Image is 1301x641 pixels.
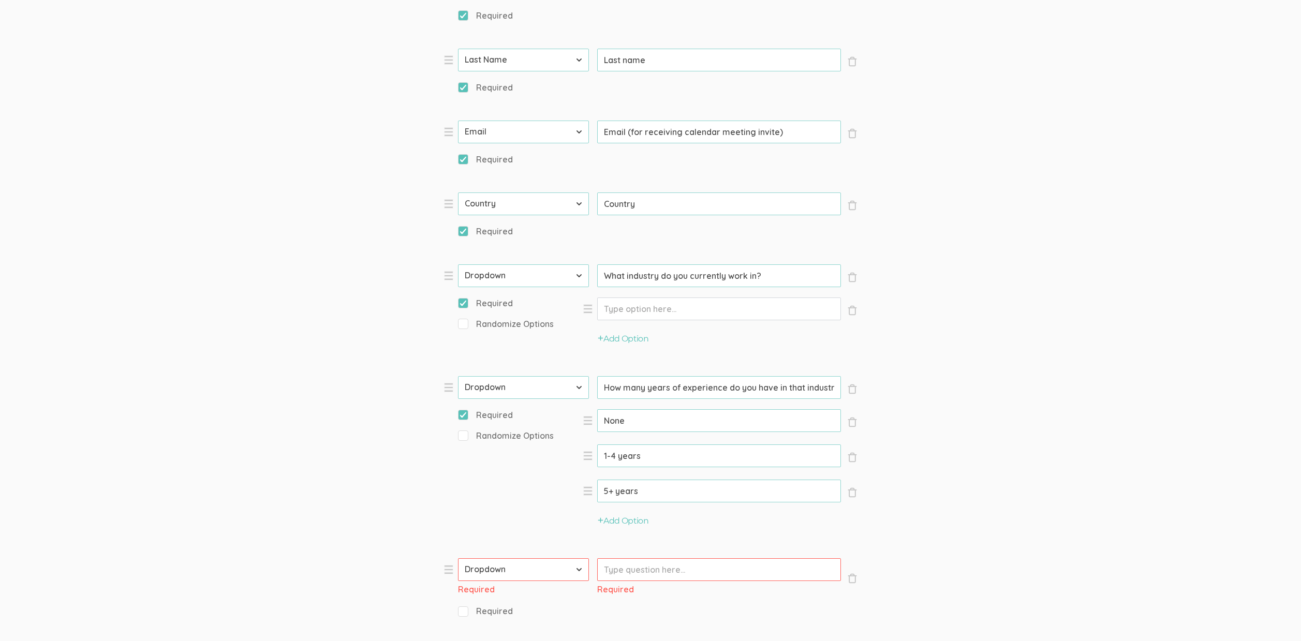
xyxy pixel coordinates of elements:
[597,297,841,320] input: Type option here...
[847,417,858,427] span: ×
[597,558,841,581] input: Type question here...
[597,49,841,71] input: Type question here...
[598,515,648,527] button: Add Option
[458,82,513,94] span: Required
[597,264,841,287] input: Type question here...
[597,444,841,467] input: Type option here...
[458,584,589,595] div: Required
[847,305,858,316] span: ×
[847,573,858,584] span: ×
[847,487,858,498] span: ×
[847,452,858,463] span: ×
[458,605,513,617] span: Required
[847,56,858,67] span: ×
[847,272,858,282] span: ×
[458,318,554,330] span: Randomize Options
[847,128,858,139] span: ×
[458,226,513,237] span: Required
[847,200,858,211] span: ×
[597,480,841,502] input: Type option here...
[458,297,513,309] span: Required
[458,10,513,22] span: Required
[597,376,841,399] input: Type question here...
[597,409,841,432] input: Type option here...
[597,192,841,215] input: Type question here...
[597,584,841,595] div: Required
[458,430,554,442] span: Randomize Options
[458,154,513,166] span: Required
[1249,591,1301,641] iframe: Chat Widget
[847,384,858,394] span: ×
[458,409,513,421] span: Required
[598,333,648,345] button: Add Option
[597,121,841,143] input: Type question here...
